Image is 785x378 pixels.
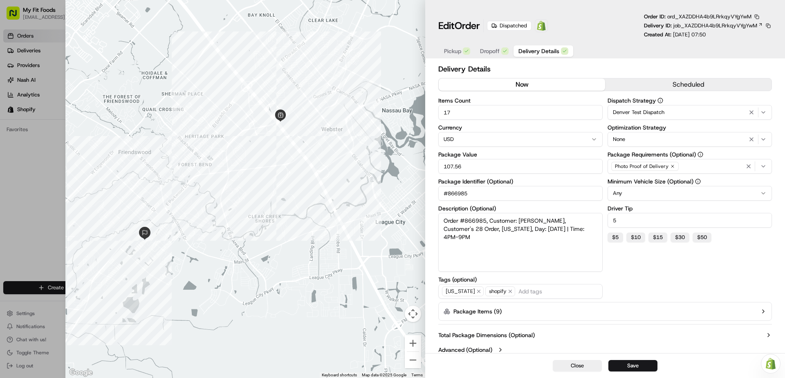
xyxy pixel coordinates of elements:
[453,307,502,315] label: Package Items ( 9 )
[442,286,484,296] span: [US_STATE]
[438,213,603,272] textarea: Order #866985, Customer: [PERSON_NAME], Customer's 28 Order, [US_STATE], Day: [DATE] | Time: 4PM-9PM
[673,31,706,38] span: [DATE] 07:50
[608,179,772,184] label: Minimum Vehicle Size (Optional)
[644,31,706,38] p: Created At:
[438,179,603,184] label: Package Identifier (Optional)
[608,206,772,211] label: Driver Tip
[438,206,603,211] label: Description (Optional)
[671,233,689,242] button: $30
[648,233,667,242] button: $15
[362,373,406,377] span: Map data ©2025 Google
[455,19,480,32] span: Order
[518,47,559,55] span: Delivery Details
[615,163,668,170] span: Photo Proof of Delivery
[626,233,645,242] button: $10
[438,331,772,339] button: Total Package Dimensions (Optional)
[657,98,663,103] button: Dispatch Strategy
[695,179,701,184] button: Minimum Vehicle Size (Optional)
[438,152,603,157] label: Package Value
[608,159,772,174] button: Photo Proof of Delivery
[438,19,480,32] h1: Edit
[608,132,772,147] button: None
[613,136,625,143] span: None
[438,346,492,354] label: Advanced (Optional)
[405,335,421,351] button: Zoom in
[608,152,772,157] label: Package Requirements (Optional)
[673,22,763,29] a: job_XAZDDHA4b9LRrkqyVYgYwM
[698,152,703,157] button: Package Requirements (Optional)
[644,13,751,20] p: Order ID:
[605,78,772,91] button: scheduled
[535,19,548,32] a: Shopify
[438,302,772,321] button: Package Items (9)
[644,22,772,29] div: Delivery ID:
[438,277,603,282] label: Tags (optional)
[405,306,421,322] button: Map camera controls
[536,21,546,31] img: Shopify
[439,78,605,91] button: now
[438,98,603,103] label: Items Count
[608,233,623,242] button: $5
[485,286,515,296] span: shopify
[608,98,772,103] label: Dispatch Strategy
[613,109,664,116] span: Denver Test Dispatch
[608,105,772,120] button: Denver Test Dispatch
[438,105,603,120] input: Enter items count
[438,331,535,339] label: Total Package Dimensions (Optional)
[67,367,94,378] img: Google
[438,125,603,130] label: Currency
[322,372,357,378] button: Keyboard shortcuts
[438,159,603,174] input: Enter package value
[438,186,603,201] input: Enter package identifier
[438,346,772,354] button: Advanced (Optional)
[411,373,423,377] a: Terms
[438,63,772,75] h2: Delivery Details
[405,352,421,368] button: Zoom out
[517,286,599,296] input: Add tags
[553,360,602,371] button: Close
[693,233,711,242] button: $50
[67,367,94,378] a: Open this area in Google Maps (opens a new window)
[673,22,757,29] span: job_XAZDDHA4b9LRrkqyVYgYwM
[608,125,772,130] label: Optimization Strategy
[608,213,772,228] input: Enter driver tip
[487,21,532,31] div: Dispatched
[480,47,500,55] span: Dropoff
[608,360,657,371] button: Save
[667,13,751,20] span: ord_XAZDDHA4b9LRrkqyVYgYwM
[444,47,461,55] span: Pickup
